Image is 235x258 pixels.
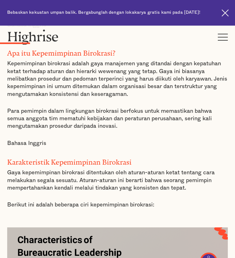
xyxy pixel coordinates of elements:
font: Bahasa Inggris [7,141,46,146]
font: Gaya kepemimpinan birokrasi ditentukan oleh aturan-aturan ketat tentang cara melakukan segala ses... [7,170,215,191]
font: Kepemimpinan Birokrasi [51,158,132,163]
font: Apa itu Kepemimpinan Birokrasi? [7,49,115,54]
font: Kepemimpinan birokrasi adalah gaya manajemen yang ditandai dengan kepatuhan ketat terhadap aturan... [7,61,227,97]
img: Logo gedung tinggi [7,29,59,45]
font: Berikut ini adalah beberapa ciri kepemimpinan birokrasi: [7,202,154,208]
font: Para pemimpin dalam lingkungan birokrasi berfokus untuk memastikan bahwa semua anggota tim mematu... [7,108,212,129]
font: Karakteristik [7,158,50,163]
img: Ikon salib [222,9,229,17]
